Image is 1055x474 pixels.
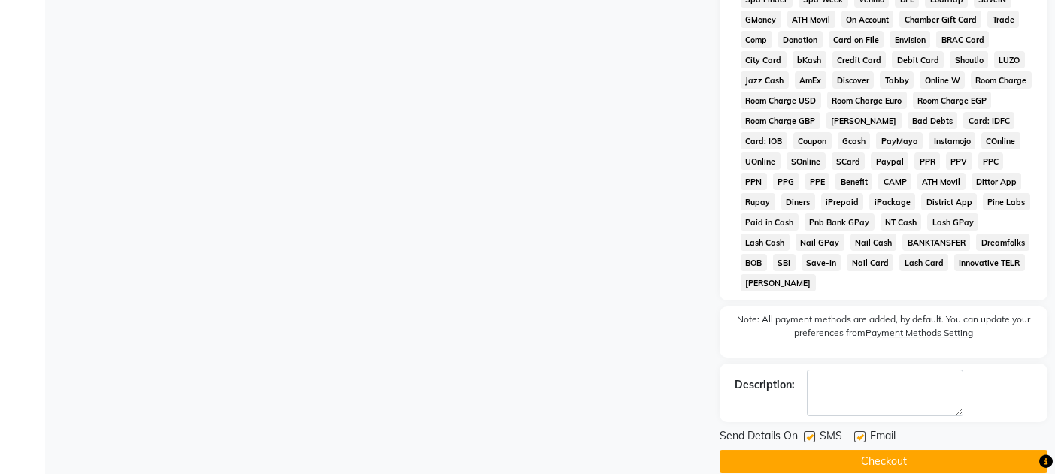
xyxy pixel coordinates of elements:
span: ATH Movil [787,11,835,28]
span: Bad Debts [908,112,958,129]
span: Coupon [793,132,832,149]
span: LUZO [994,51,1025,68]
span: AmEx [795,71,826,89]
span: Benefit [835,173,872,190]
span: PPG [773,173,799,190]
span: Shoutlo [950,51,988,68]
span: Envision [890,31,930,48]
div: Description: [735,377,795,393]
span: Room Charge USD [741,92,821,109]
span: Diners [781,193,815,210]
span: Card: IDFC [963,112,1014,129]
span: NT Cash [881,213,922,231]
span: SOnline [787,152,826,170]
span: SCard [832,152,866,170]
span: CAMP [878,173,911,190]
span: City Card [741,51,787,68]
span: Dreamfolks [976,234,1029,251]
span: Nail Cash [850,234,897,251]
span: Innovative TELR [954,254,1025,271]
span: Room Charge [971,71,1032,89]
span: Room Charge GBP [741,112,820,129]
span: Pnb Bank GPay [805,213,875,231]
span: Paid in Cash [741,213,799,231]
span: Comp [741,31,772,48]
span: Instamojo [929,132,975,149]
span: PPC [978,152,1004,170]
span: Tabby [880,71,914,89]
span: SBI [773,254,796,271]
span: PPN [741,173,767,190]
span: Room Charge EGP [913,92,992,109]
span: Discover [832,71,875,89]
button: Checkout [720,450,1047,473]
span: SMS [820,428,842,447]
span: Lash GPay [927,213,978,231]
span: Trade [987,11,1019,28]
span: iPrepaid [821,193,864,210]
span: Email [870,428,896,447]
span: Dittor App [972,173,1022,190]
span: Card: IOB [741,132,787,149]
span: [PERSON_NAME] [741,274,816,291]
span: Donation [778,31,823,48]
span: Pine Labs [983,193,1030,210]
span: Lash Card [899,254,948,271]
span: Gcash [838,132,871,149]
span: Jazz Cash [741,71,789,89]
span: Paypal [871,152,908,170]
span: BRAC Card [936,31,989,48]
label: Payment Methods Setting [866,326,973,340]
span: [PERSON_NAME] [826,112,902,129]
span: Nail GPay [796,234,844,251]
span: Nail Card [847,254,893,271]
span: On Account [841,11,894,28]
span: Online W [920,71,965,89]
span: BOB [741,254,767,271]
span: Room Charge Euro [827,92,907,109]
span: Card on File [829,31,884,48]
span: ATH Movil [917,173,966,190]
span: Lash Cash [741,234,790,251]
span: COnline [981,132,1020,149]
span: BANKTANSFER [902,234,970,251]
span: PPV [946,152,972,170]
span: Debit Card [892,51,944,68]
span: UOnline [741,152,781,170]
span: PayMaya [876,132,923,149]
label: Note: All payment methods are added, by default. You can update your preferences from [735,312,1032,346]
span: PPR [914,152,940,170]
span: bKash [793,51,826,68]
span: Credit Card [832,51,887,68]
span: Send Details On [720,428,798,447]
span: District App [921,193,977,210]
span: Rupay [741,193,775,210]
span: Save-In [802,254,841,271]
span: GMoney [741,11,781,28]
span: iPackage [869,193,915,210]
span: PPE [805,173,830,190]
span: Chamber Gift Card [899,11,981,28]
